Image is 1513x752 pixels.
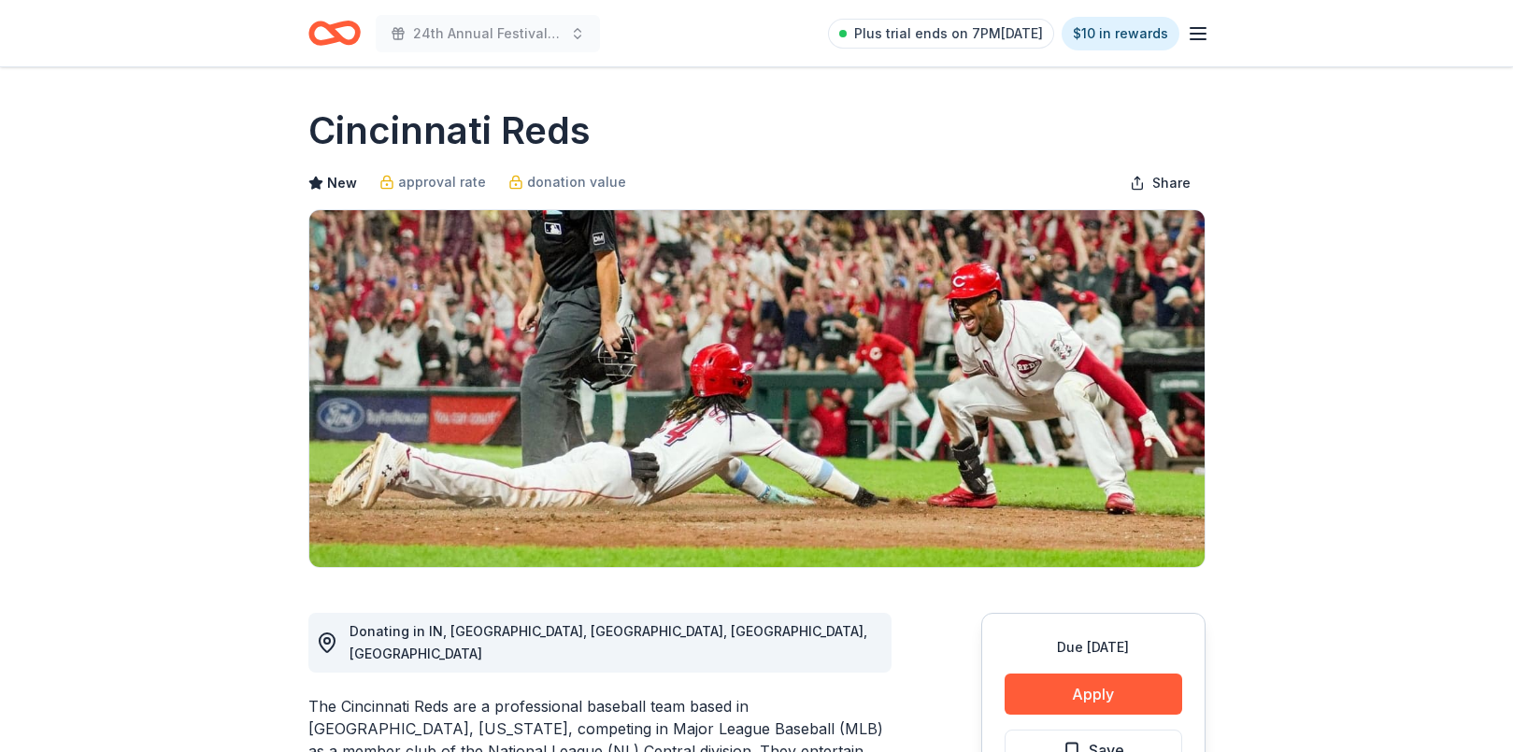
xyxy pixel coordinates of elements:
h1: Cincinnati Reds [308,105,591,157]
span: donation value [527,171,626,193]
span: 24th Annual Festival of Trees Gala [413,22,563,45]
a: Plus trial ends on 7PM[DATE] [828,19,1054,49]
a: approval rate [379,171,486,193]
span: approval rate [398,171,486,193]
span: Plus trial ends on 7PM[DATE] [854,22,1043,45]
a: Home [308,11,361,55]
span: Donating in IN, [GEOGRAPHIC_DATA], [GEOGRAPHIC_DATA], [GEOGRAPHIC_DATA], [GEOGRAPHIC_DATA] [350,623,867,661]
div: Due [DATE] [1005,636,1182,659]
button: Share [1115,164,1206,202]
a: donation value [508,171,626,193]
a: $10 in rewards [1062,17,1179,50]
button: Apply [1005,674,1182,715]
span: New [327,172,357,194]
img: Image for Cincinnati Reds [309,210,1205,567]
span: Share [1152,172,1191,194]
button: 24th Annual Festival of Trees Gala [376,15,600,52]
